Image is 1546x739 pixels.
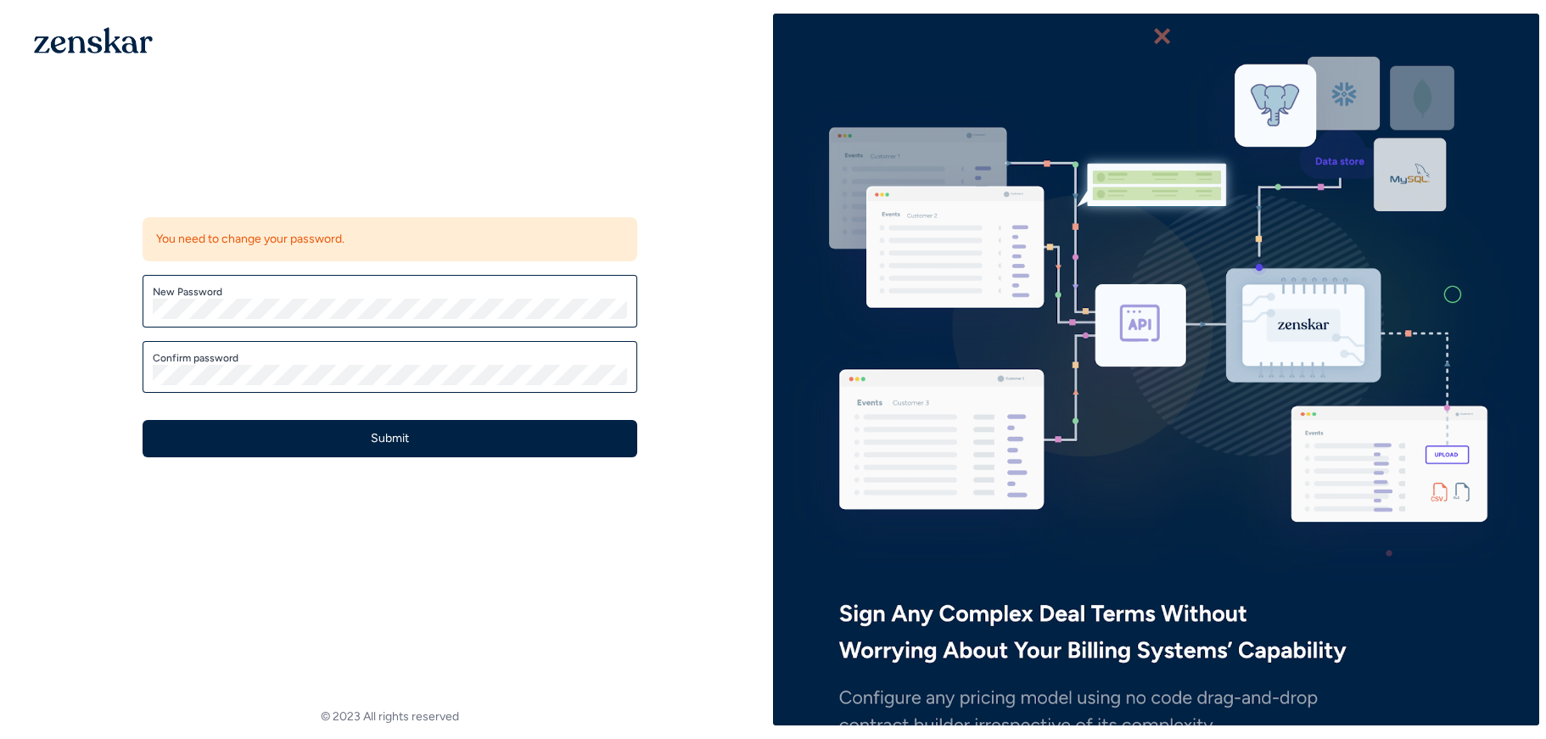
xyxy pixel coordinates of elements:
label: New Password [153,285,627,299]
label: Confirm password [153,351,627,365]
img: 1OGAJ2xQqyY4LXKgY66KYq0eOWRCkrZdAb3gUhuVAqdWPZE9SRJmCz+oDMSn4zDLXe31Ii730ItAGKgCKgCCgCikA4Av8PJUP... [34,27,153,53]
button: Submit [143,420,637,457]
div: You need to change your password. [143,217,637,261]
footer: © 2023 All rights reserved [7,708,773,725]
